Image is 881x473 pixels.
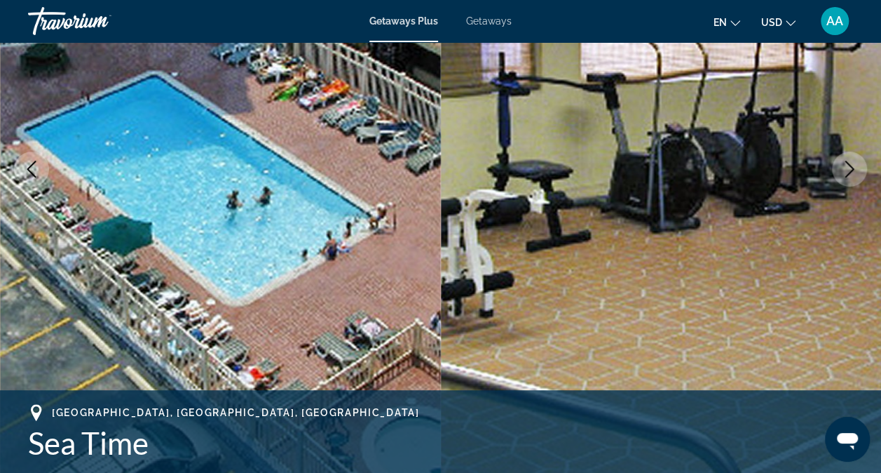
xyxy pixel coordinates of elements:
a: Getaways Plus [369,15,438,27]
a: Getaways [466,15,512,27]
a: Travorium [28,3,168,39]
button: Change currency [761,12,795,32]
button: Previous image [14,152,49,187]
span: AA [826,14,843,28]
span: [GEOGRAPHIC_DATA], [GEOGRAPHIC_DATA], [GEOGRAPHIC_DATA] [52,407,419,418]
button: Change language [713,12,740,32]
button: User Menu [817,6,853,36]
span: en [713,17,727,28]
iframe: Button to launch messaging window [825,417,870,462]
span: USD [761,17,782,28]
h1: Sea Time [28,425,853,461]
button: Next image [832,152,867,187]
